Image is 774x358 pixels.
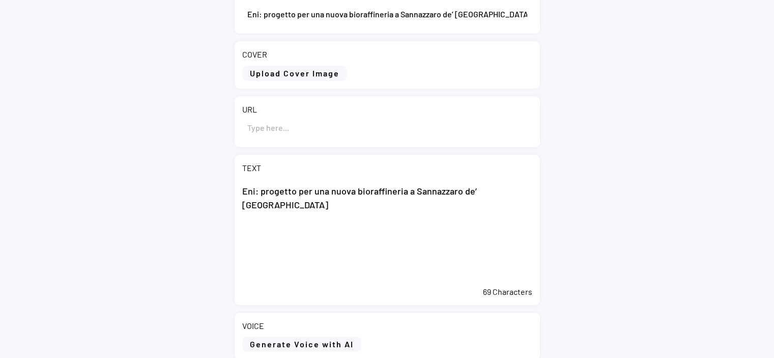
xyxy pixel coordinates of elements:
div: VOICE [242,320,264,332]
button: Upload Cover Image [242,66,347,81]
button: Generate Voice with AI [242,337,361,352]
div: 69 Characters [242,286,532,297]
div: URL [242,104,257,115]
div: COVER [242,49,267,60]
input: Ex. "My great content" [242,2,532,26]
div: TEXT [242,162,261,174]
input: Type here... [242,115,532,140]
